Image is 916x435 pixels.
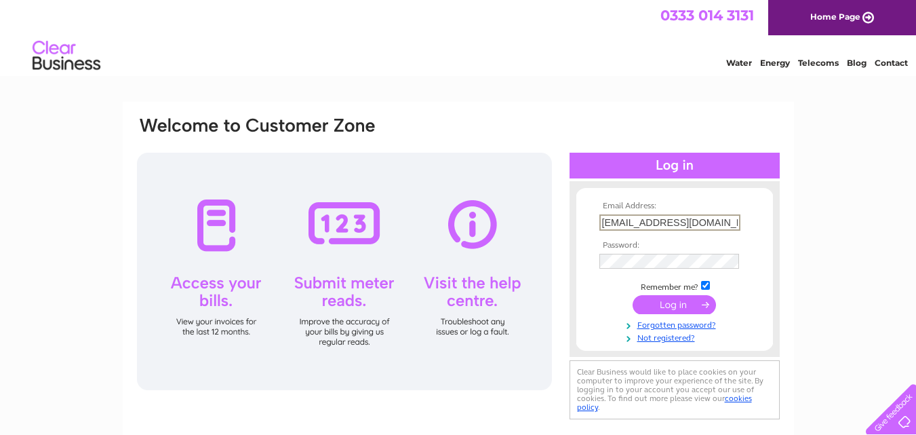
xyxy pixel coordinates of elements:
[798,58,839,68] a: Telecoms
[875,58,908,68] a: Contact
[599,318,753,330] a: Forgotten password?
[138,7,779,66] div: Clear Business is a trading name of Verastar Limited (registered in [GEOGRAPHIC_DATA] No. 3667643...
[577,394,752,412] a: cookies policy
[633,295,716,314] input: Submit
[847,58,867,68] a: Blog
[596,202,753,211] th: Email Address:
[596,241,753,250] th: Password:
[599,330,753,343] a: Not registered?
[570,360,780,419] div: Clear Business would like to place cookies on your computer to improve your experience of the sit...
[726,58,752,68] a: Water
[32,35,101,77] img: logo.png
[596,279,753,292] td: Remember me?
[760,58,790,68] a: Energy
[660,7,754,24] a: 0333 014 3131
